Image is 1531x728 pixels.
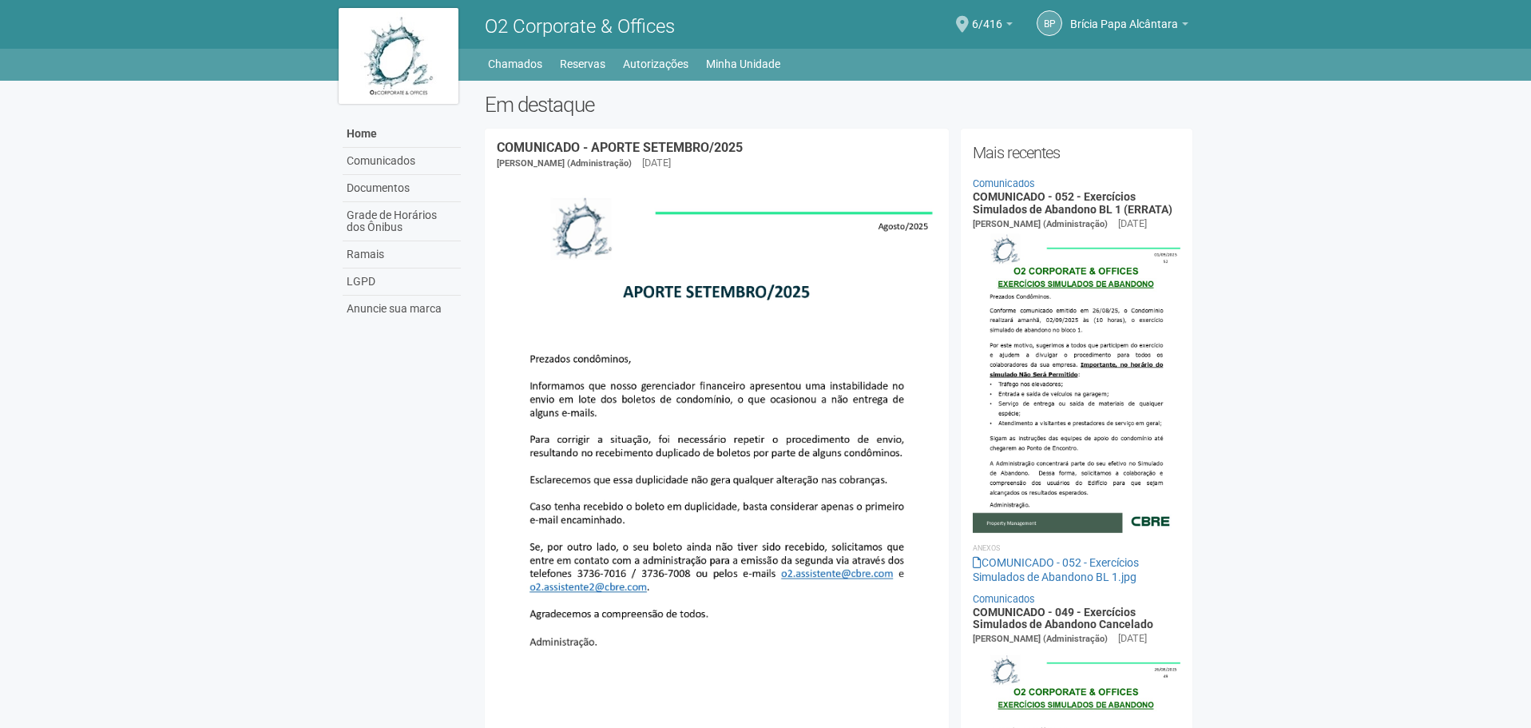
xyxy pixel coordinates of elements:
[485,93,1193,117] h2: Em destaque
[973,219,1108,229] span: [PERSON_NAME] (Administração)
[973,541,1181,555] li: Anexos
[343,148,461,175] a: Comunicados
[973,232,1181,532] img: COMUNICADO%20-%20052%20-%20Exerc%C3%ADcios%20Simulados%20de%20Abandono%20BL%201.jpg
[343,175,461,202] a: Documentos
[343,269,461,296] a: LGPD
[343,121,461,148] a: Home
[560,53,605,75] a: Reservas
[1070,20,1188,33] a: Brícia Papa Alcântara
[706,53,780,75] a: Minha Unidade
[642,156,671,170] div: [DATE]
[973,190,1172,215] a: COMUNICADO - 052 - Exercícios Simulados de Abandono BL 1 (ERRATA)
[488,53,542,75] a: Chamados
[973,593,1035,605] a: Comunicados
[485,15,675,38] span: O2 Corporate & Offices
[1118,217,1147,231] div: [DATE]
[343,202,461,241] a: Grade de Horários dos Ônibus
[1118,631,1147,646] div: [DATE]
[497,140,743,155] a: COMUNICADO - APORTE SETEMBRO/2025
[343,241,461,269] a: Ramais
[343,296,461,322] a: Anuncie sua marca
[973,634,1108,644] span: [PERSON_NAME] (Administração)
[497,158,632,169] span: [PERSON_NAME] (Administração)
[973,177,1035,189] a: Comunicados
[973,556,1139,583] a: COMUNICADO - 052 - Exercícios Simulados de Abandono BL 1.jpg
[1070,2,1178,30] span: Brícia Papa Alcântara
[972,2,1002,30] span: 6/416
[973,141,1181,165] h2: Mais recentes
[972,20,1013,33] a: 6/416
[973,606,1153,631] a: COMUNICADO - 049 - Exercícios Simulados de Abandono Cancelado
[1037,10,1062,36] a: BP
[339,8,458,104] img: logo.jpg
[623,53,688,75] a: Autorizações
